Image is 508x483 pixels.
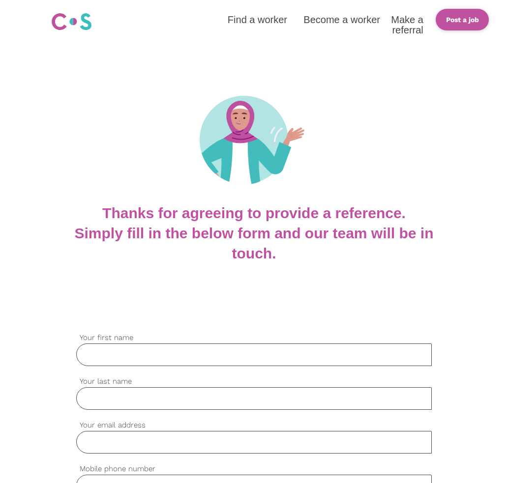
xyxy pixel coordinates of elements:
b: Simply fill in the below form and our team will be in touch. [74,225,437,261]
label: Your email address [76,420,432,431]
a: Make a referral [391,14,426,35]
a: Become a worker [303,14,380,25]
a: Find a worker [228,14,287,25]
b: Thanks for agreeing to provide a reference. [102,205,406,221]
a: Post a job [436,9,489,30]
label: Mobile phone number [76,463,432,475]
label: Your first name [76,332,432,343]
label: Your last name [76,376,432,387]
b: Post a job [446,16,479,24]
